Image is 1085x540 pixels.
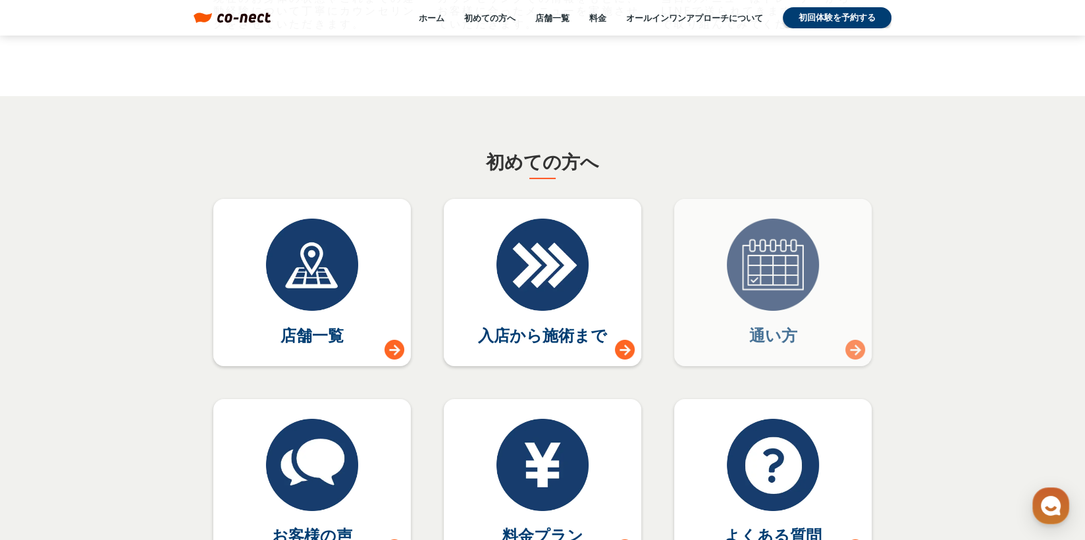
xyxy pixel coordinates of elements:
a: チャット [87,418,170,450]
span: 設定 [203,437,219,448]
a: 初回体験を予約する [783,7,891,28]
span: チャット [113,438,144,448]
a: 初めての方へ [464,12,516,24]
a: 店舗一覧 [535,12,569,24]
a: ホーム [419,12,444,24]
a: 料金 [589,12,606,24]
a: オールインワンアプローチについて [626,12,763,24]
span: ホーム [34,437,57,448]
p: 入店から施術まで [478,324,607,346]
a: 通い方 [674,199,872,366]
p: 通い方 [749,324,797,346]
a: 設定 [170,418,253,450]
p: 店舗一覧 [280,324,344,346]
a: 入店から施術まで [444,199,641,366]
a: ホーム [4,418,87,450]
a: 店舗一覧 [213,199,411,366]
h2: 初めての方へ [486,149,599,175]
